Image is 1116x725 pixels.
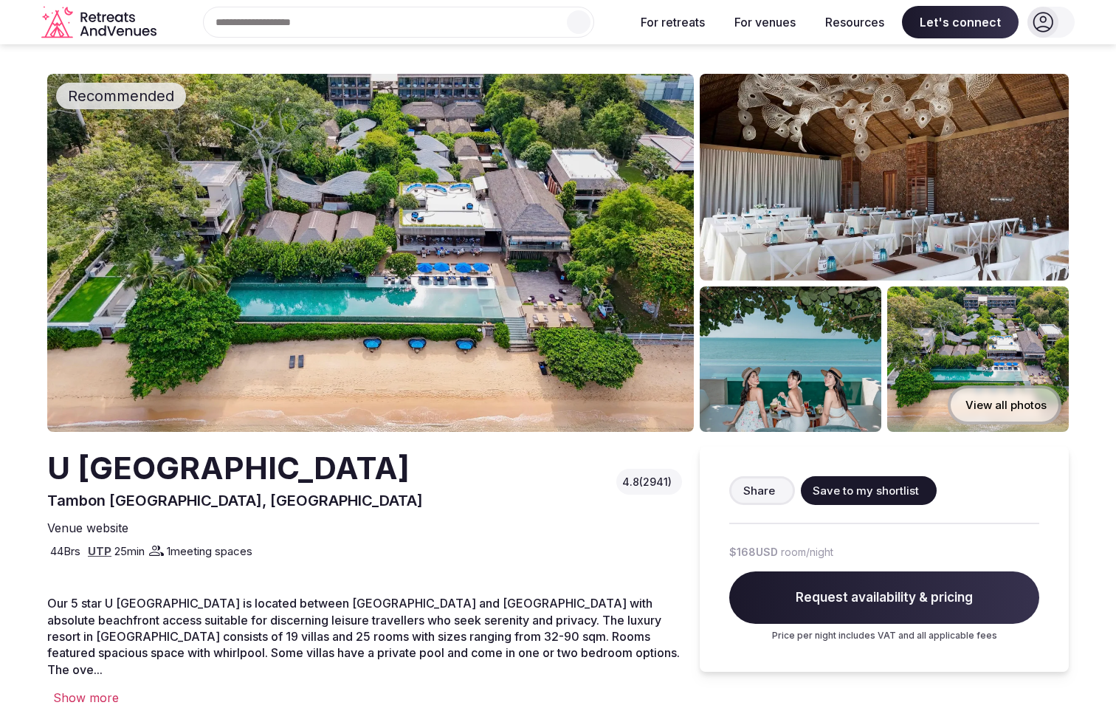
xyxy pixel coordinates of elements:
svg: Retreats and Venues company logo [41,6,159,39]
button: Share [729,476,795,505]
span: Let's connect [902,6,1019,38]
span: 44 Brs [50,543,80,559]
img: Venue gallery photo [700,286,881,432]
span: Our 5 star U [GEOGRAPHIC_DATA] is located between [GEOGRAPHIC_DATA] and [GEOGRAPHIC_DATA] with ab... [47,596,680,677]
button: For retreats [629,6,717,38]
span: 1 meeting spaces [167,543,252,559]
a: Visit the homepage [41,6,159,39]
span: Recommended [62,86,180,106]
button: View all photos [948,385,1061,425]
button: Resources [813,6,896,38]
img: Venue cover photo [47,74,694,432]
span: Save to my shortlist [813,483,919,498]
a: Venue website [47,520,134,536]
span: Tambon [GEOGRAPHIC_DATA], [GEOGRAPHIC_DATA] [47,492,423,509]
span: room/night [781,545,833,560]
span: $168 USD [729,545,778,560]
div: Recommended [56,83,186,109]
button: For venues [723,6,807,38]
span: Venue website [47,520,128,536]
button: 4.8(2941) [622,475,676,489]
span: 25 min [114,543,145,559]
h2: U [GEOGRAPHIC_DATA] [47,447,423,490]
div: Show more [47,690,682,706]
p: Price per night includes VAT and all applicable fees [729,630,1039,642]
span: Share [743,483,775,498]
img: Venue gallery photo [700,74,1069,281]
button: Save to my shortlist [801,476,937,505]
span: Request availability & pricing [729,571,1039,625]
img: Venue gallery photo [887,286,1069,432]
a: UTP [88,544,111,558]
span: 4.8 (2941) [622,475,672,489]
